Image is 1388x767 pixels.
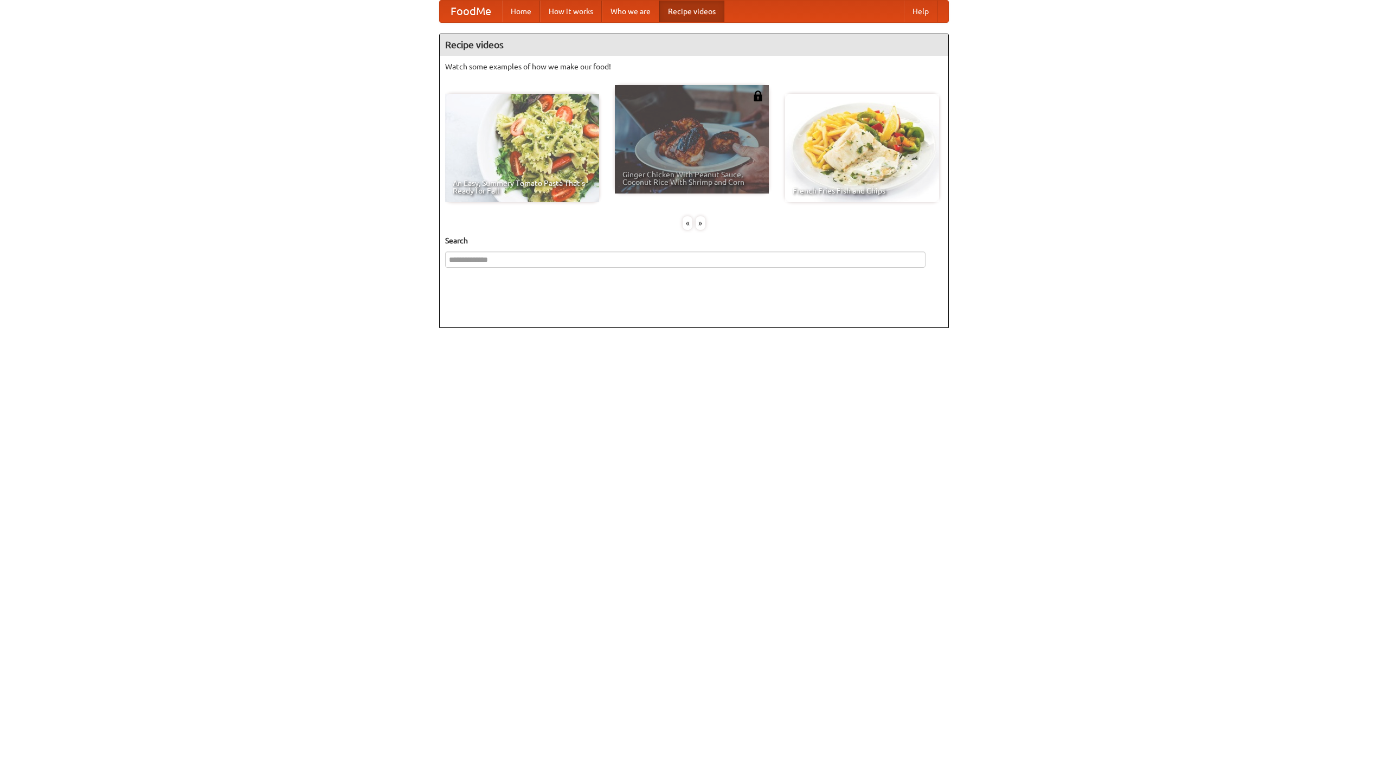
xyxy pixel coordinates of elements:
[602,1,659,22] a: Who we are
[453,179,592,195] span: An Easy, Summery Tomato Pasta That's Ready for Fall
[445,61,943,72] p: Watch some examples of how we make our food!
[683,216,692,230] div: «
[904,1,937,22] a: Help
[696,216,705,230] div: »
[785,94,939,202] a: French Fries Fish and Chips
[440,34,948,56] h4: Recipe videos
[440,1,502,22] a: FoodMe
[753,91,763,101] img: 483408.png
[445,94,599,202] a: An Easy, Summery Tomato Pasta That's Ready for Fall
[502,1,540,22] a: Home
[659,1,724,22] a: Recipe videos
[540,1,602,22] a: How it works
[445,235,943,246] h5: Search
[793,187,931,195] span: French Fries Fish and Chips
